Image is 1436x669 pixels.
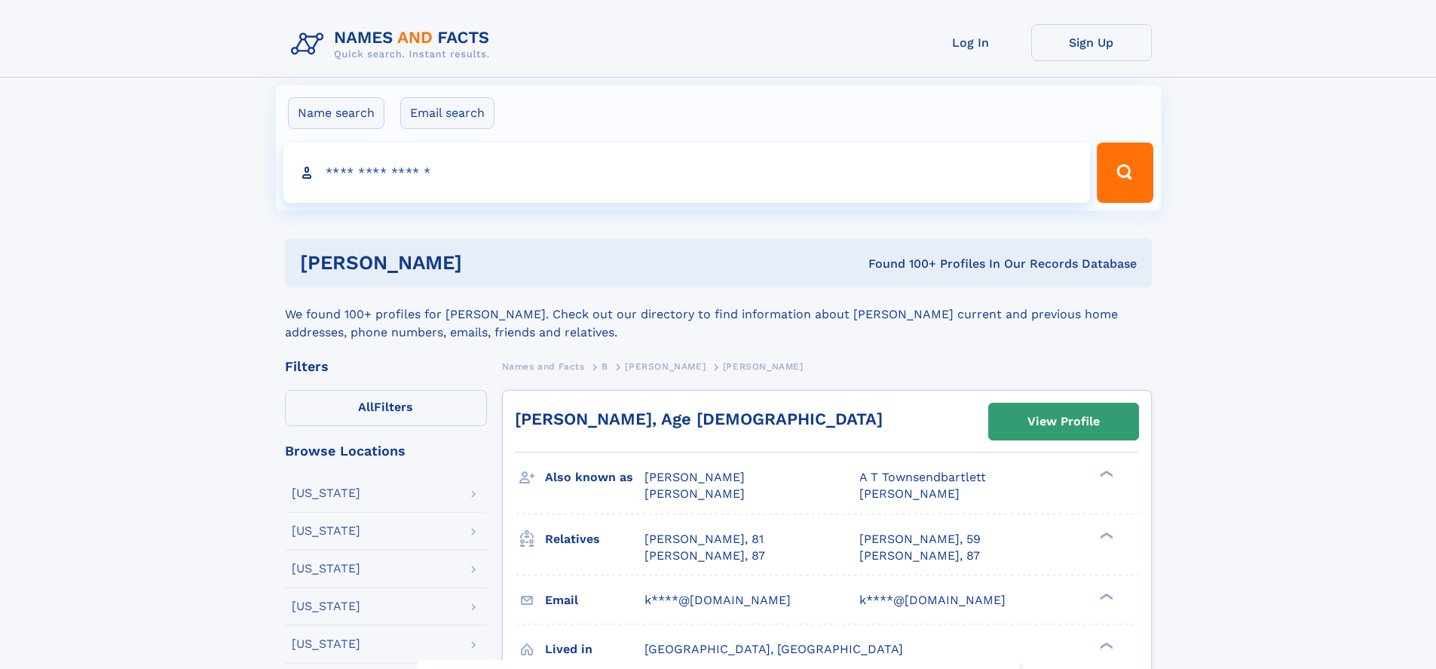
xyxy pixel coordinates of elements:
[1096,530,1114,540] div: ❯
[645,548,765,564] a: [PERSON_NAME], 87
[645,531,764,548] a: [PERSON_NAME], 81
[358,400,374,414] span: All
[292,487,360,499] div: [US_STATE]
[989,404,1138,440] a: View Profile
[288,97,384,129] label: Name search
[1096,469,1114,479] div: ❯
[292,563,360,575] div: [US_STATE]
[602,357,608,376] a: B
[283,143,1091,203] input: search input
[1096,591,1114,601] div: ❯
[400,97,494,129] label: Email search
[625,357,706,376] a: [PERSON_NAME]
[645,642,903,656] span: [GEOGRAPHIC_DATA], [GEOGRAPHIC_DATA]
[723,361,804,372] span: [PERSON_NAME]
[1097,143,1153,203] button: Search Button
[602,361,608,372] span: B
[1027,404,1100,439] div: View Profile
[292,600,360,612] div: [US_STATE]
[859,548,980,564] a: [PERSON_NAME], 87
[292,525,360,537] div: [US_STATE]
[911,24,1031,61] a: Log In
[515,410,883,428] a: [PERSON_NAME], Age [DEMOGRAPHIC_DATA]
[545,637,645,662] h3: Lived in
[859,470,986,484] span: A T Townsendbartlett
[545,588,645,613] h3: Email
[292,638,360,650] div: [US_STATE]
[1096,640,1114,650] div: ❯
[285,24,502,65] img: Logo Names and Facts
[285,360,487,373] div: Filters
[502,357,585,376] a: Names and Facts
[645,470,745,484] span: [PERSON_NAME]
[545,526,645,552] h3: Relatives
[300,253,666,272] h1: [PERSON_NAME]
[1031,24,1152,61] a: Sign Up
[625,361,706,372] span: [PERSON_NAME]
[545,465,645,490] h3: Also known as
[645,486,745,501] span: [PERSON_NAME]
[285,287,1152,342] div: We found 100+ profiles for [PERSON_NAME]. Check out our directory to find information about [PERS...
[285,444,487,458] div: Browse Locations
[859,486,960,501] span: [PERSON_NAME]
[859,531,981,548] a: [PERSON_NAME], 59
[285,390,487,426] label: Filters
[665,256,1137,272] div: Found 100+ Profiles In Our Records Database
